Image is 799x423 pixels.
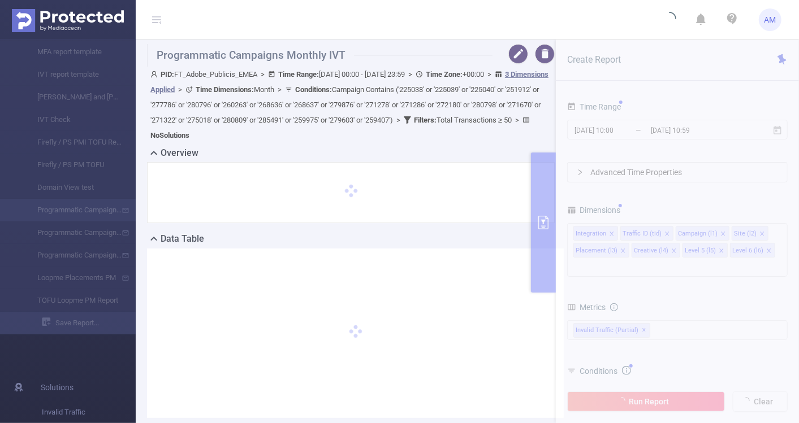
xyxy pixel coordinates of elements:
[196,85,274,94] span: Month
[150,85,541,124] span: Campaign Contains ('225038' or '225039' or '225040' or '251912' or '277786' or '280796' or '26026...
[405,70,416,79] span: >
[150,70,548,139] span: FT_Adobe_Publicis_EMEA [DATE] 00:00 - [DATE] 23:59 +00:00
[150,71,161,78] i: icon: user
[175,85,185,94] span: >
[414,116,437,124] b: Filters :
[41,376,74,399] span: Solutions
[12,9,124,32] img: Protected Media
[765,8,776,31] span: AM
[484,70,495,79] span: >
[257,70,268,79] span: >
[161,70,174,79] b: PID:
[147,44,493,67] h1: Programmatic Campaigns Monthly IVT
[274,85,285,94] span: >
[161,146,198,160] h2: Overview
[295,85,332,94] b: Conditions :
[196,85,254,94] b: Time Dimensions :
[150,131,189,139] b: No Solutions
[512,116,522,124] span: >
[426,70,463,79] b: Time Zone:
[161,232,204,246] h2: Data Table
[393,116,404,124] span: >
[414,116,512,124] span: Total Transactions ≥ 50
[663,12,676,28] i: icon: loading
[278,70,319,79] b: Time Range:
